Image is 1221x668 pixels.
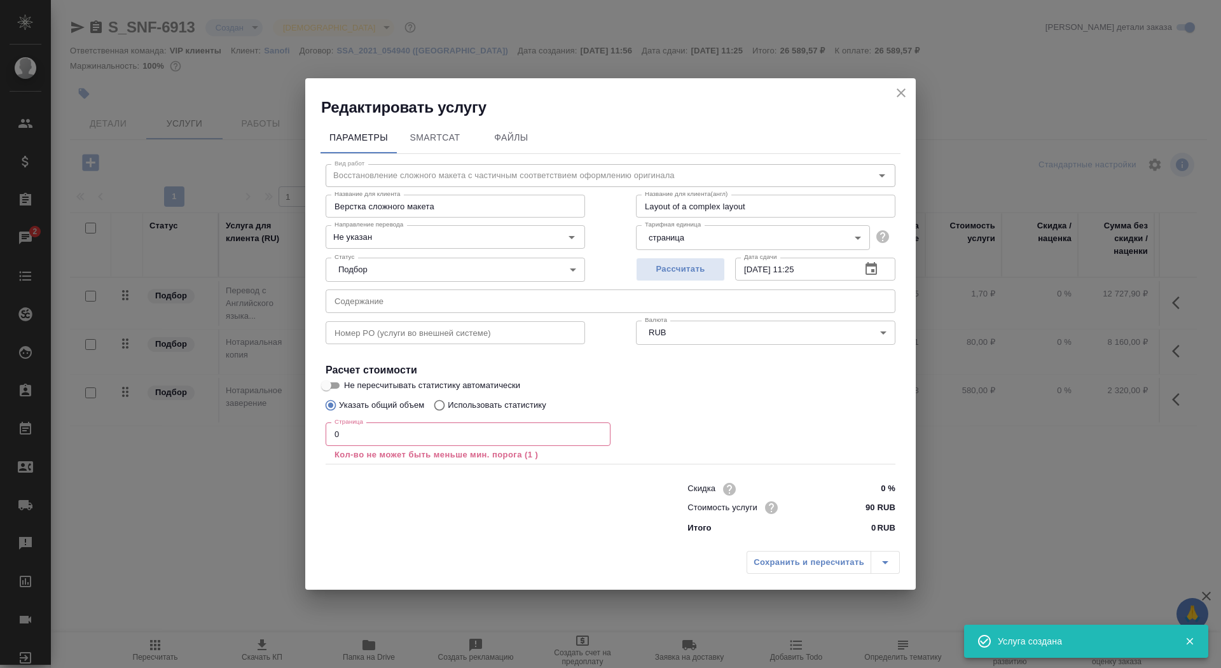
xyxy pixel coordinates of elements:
[339,399,424,412] p: Указать общий объем
[326,258,585,282] div: Подбор
[404,130,466,146] span: SmartCat
[871,522,876,534] p: 0
[645,232,688,243] button: страница
[326,363,895,378] h4: Расчет стоимости
[448,399,546,412] p: Использовать статистику
[636,321,895,345] div: RUB
[335,264,371,275] button: Подбор
[563,228,581,246] button: Open
[636,225,870,249] div: страница
[481,130,542,146] span: Файлы
[877,522,895,534] p: RUB
[747,551,900,574] div: split button
[1176,636,1203,647] button: Закрыть
[643,262,718,277] span: Рассчитать
[687,501,757,514] p: Стоимость услуги
[687,482,715,495] p: Скидка
[687,522,711,534] p: Итого
[321,97,916,118] h2: Редактировать услугу
[848,498,895,517] input: ✎ Введи что-нибудь
[998,635,1166,648] div: Услуга создана
[344,379,520,392] span: Не пересчитывать статистику автоматически
[328,130,389,146] span: Параметры
[636,258,725,281] button: Рассчитать
[335,449,602,461] p: Кол-во не может быть меньше мин. порога (1 )
[892,83,911,102] button: close
[848,480,895,498] input: ✎ Введи что-нибудь
[645,327,670,338] button: RUB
